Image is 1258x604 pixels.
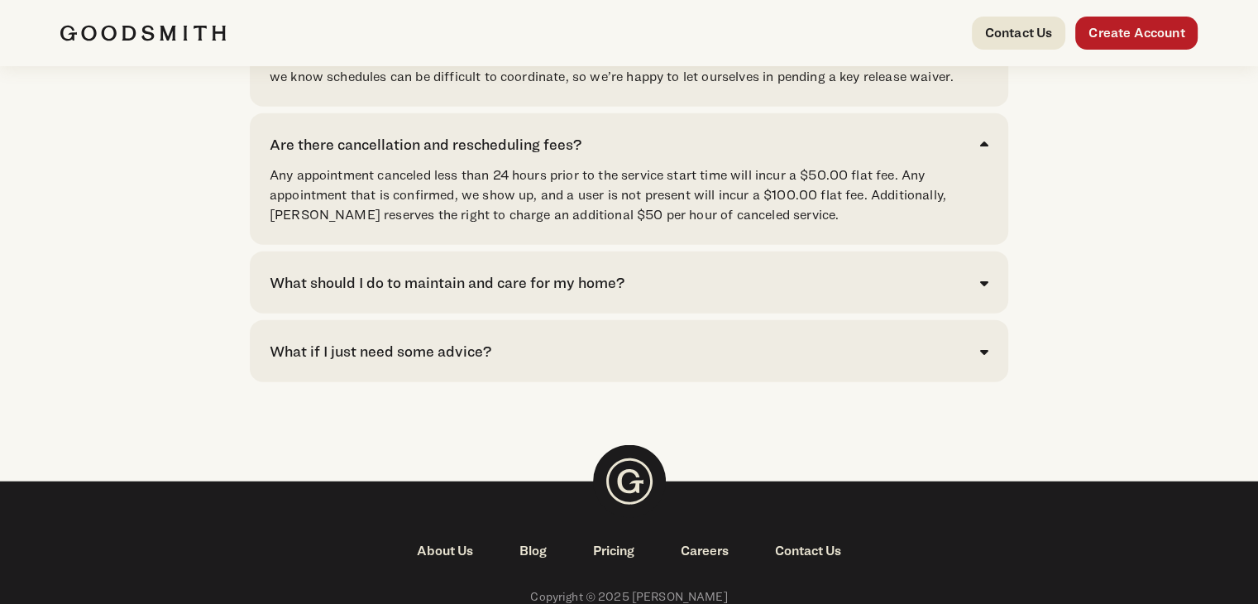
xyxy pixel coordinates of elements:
a: Pricing [570,541,658,561]
div: What should I do to maintain and care for my home? [270,271,624,294]
img: Goodsmith [60,25,226,41]
div: What if I just need some advice? [270,340,491,362]
p: Any appointment canceled less than 24 hours prior to the service start time will incur a $50.00 f... [270,165,988,225]
a: About Us [394,541,496,561]
img: Goodsmith Logo [593,445,666,518]
a: Blog [496,541,570,561]
div: Are there cancellation and rescheduling fees? [270,133,581,156]
a: Create Account [1075,17,1198,50]
a: Careers [658,541,752,561]
a: Contact Us [752,541,864,561]
a: Contact Us [972,17,1066,50]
